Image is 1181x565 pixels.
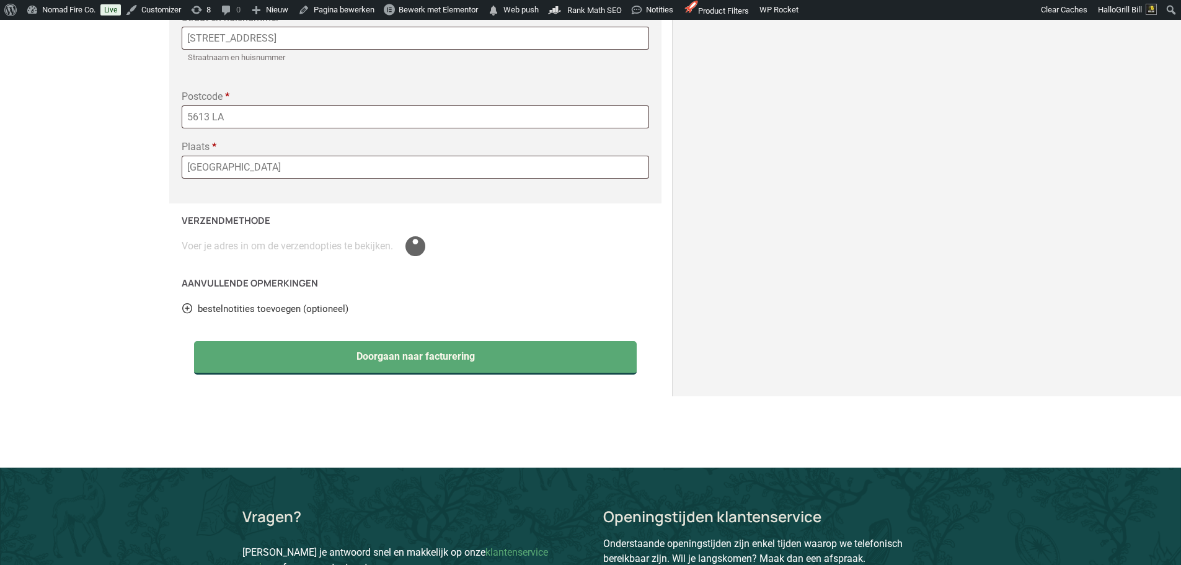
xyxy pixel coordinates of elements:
[1146,4,1157,15] img: Avatar of Grill Bill
[182,91,650,102] label: Postcode
[399,5,478,14] span: Bewerk met Elementor
[603,509,939,524] p: Openingstijden klantenservice
[100,4,121,16] a: Live
[182,141,650,153] label: Plaats
[281,12,286,24] abbr: vereist
[182,50,650,66] span: Straatnaam en huisnummer
[567,6,622,15] span: Rank Math SEO
[194,341,637,375] button: Doorgaan naar facturering
[242,509,301,524] p: Vragen?
[182,303,348,314] a: bestelnotities toevoegen (optioneel)
[225,91,229,102] abbr: vereist
[182,278,650,289] h3: Aanvullende opmerkingen
[487,2,500,19] span: 
[182,215,650,226] h3: Verzendmethode
[212,141,216,153] abbr: vereist
[1116,5,1142,14] span: Grill Bill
